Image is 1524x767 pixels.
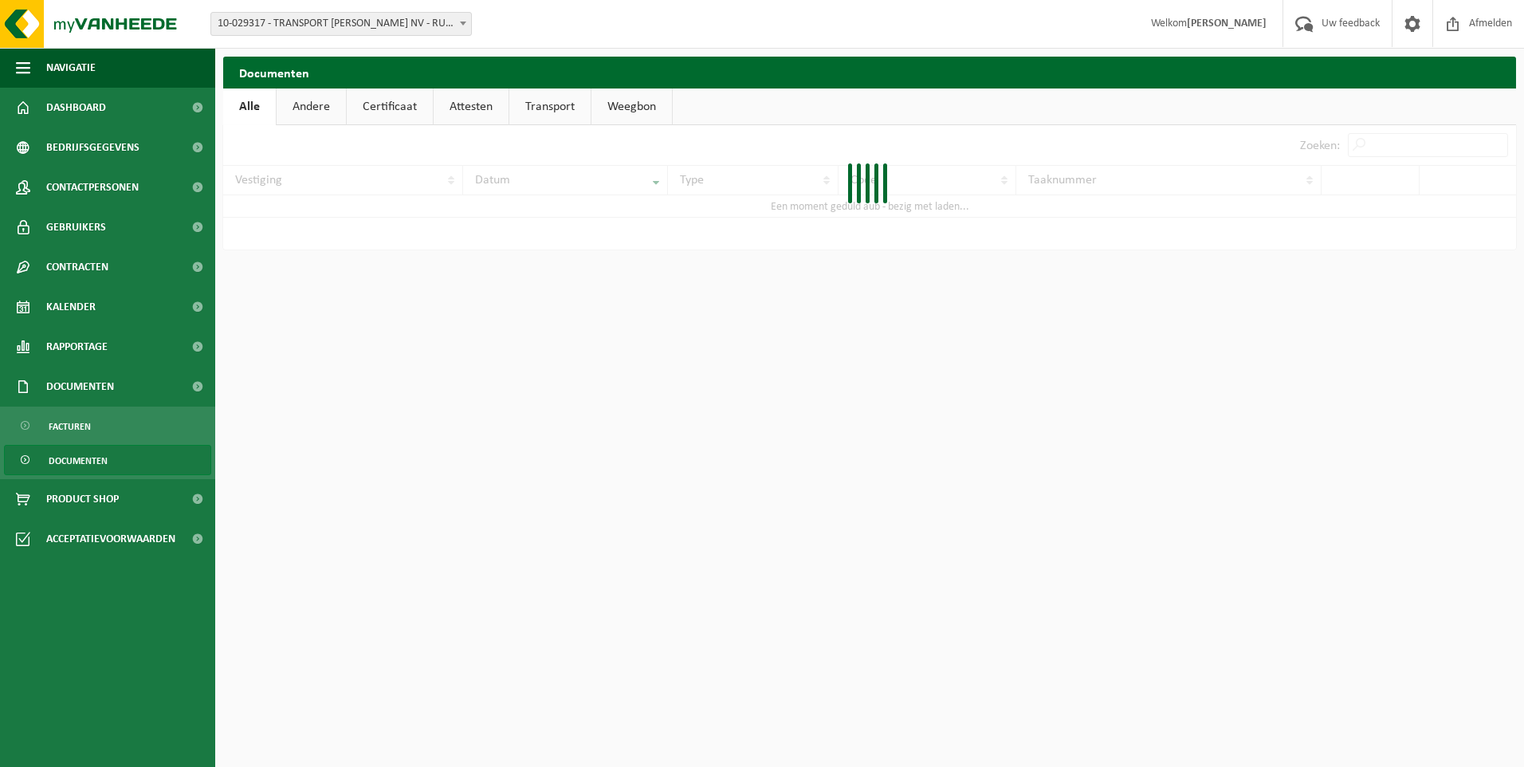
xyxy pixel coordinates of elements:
[49,411,91,442] span: Facturen
[277,88,346,125] a: Andere
[46,519,175,559] span: Acceptatievoorwaarden
[46,207,106,247] span: Gebruikers
[591,88,672,125] a: Weegbon
[223,57,1516,88] h2: Documenten
[46,479,119,519] span: Product Shop
[46,167,139,207] span: Contactpersonen
[46,287,96,327] span: Kalender
[347,88,433,125] a: Certificaat
[46,128,139,167] span: Bedrijfsgegevens
[1187,18,1267,29] strong: [PERSON_NAME]
[223,88,276,125] a: Alle
[210,12,472,36] span: 10-029317 - TRANSPORT L. JANSSENS NV - RUMST
[46,48,96,88] span: Navigatie
[211,13,471,35] span: 10-029317 - TRANSPORT L. JANSSENS NV - RUMST
[46,88,106,128] span: Dashboard
[4,445,211,475] a: Documenten
[46,247,108,287] span: Contracten
[434,88,509,125] a: Attesten
[509,88,591,125] a: Transport
[4,411,211,441] a: Facturen
[49,446,108,476] span: Documenten
[46,327,108,367] span: Rapportage
[46,367,114,407] span: Documenten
